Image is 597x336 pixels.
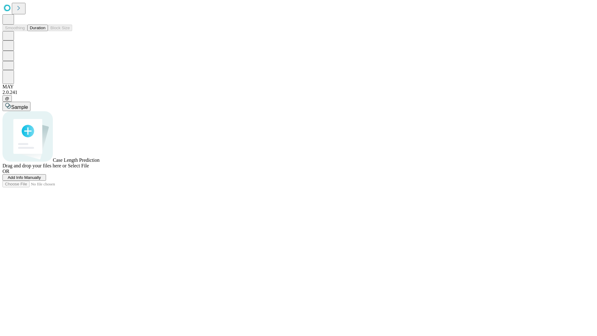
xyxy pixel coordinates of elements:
[11,105,28,110] span: Sample
[2,169,9,174] span: OR
[2,25,27,31] button: Smoothing
[8,175,41,180] span: Add Info Manually
[2,84,595,90] div: MAY
[2,90,595,95] div: 2.0.241
[2,163,67,168] span: Drag and drop your files here or
[53,157,99,163] span: Case Length Prediction
[2,95,12,102] button: @
[27,25,48,31] button: Duration
[68,163,89,168] span: Select File
[48,25,72,31] button: Block Size
[2,174,46,181] button: Add Info Manually
[2,102,30,111] button: Sample
[5,96,9,101] span: @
